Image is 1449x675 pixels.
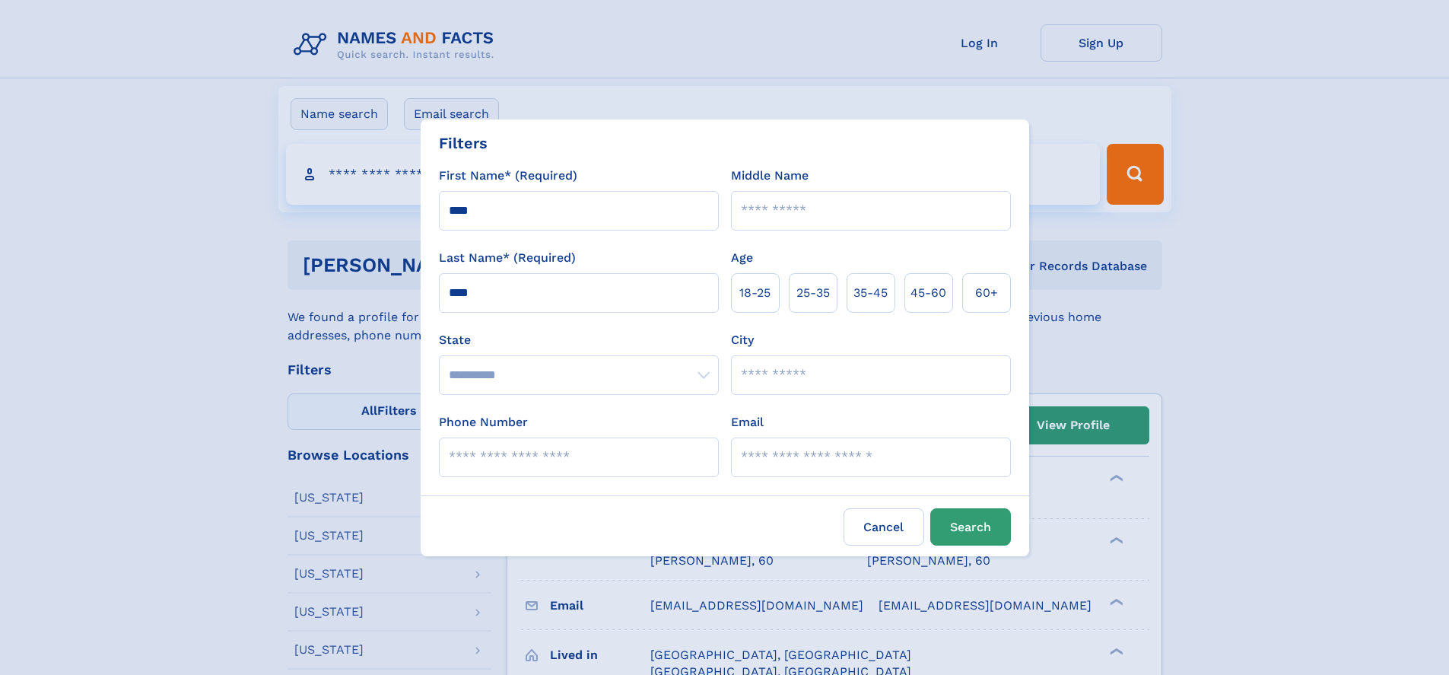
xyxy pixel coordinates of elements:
span: 60+ [975,284,998,302]
label: Email [731,413,764,431]
label: Phone Number [439,413,528,431]
span: 18‑25 [739,284,771,302]
label: State [439,331,719,349]
div: Filters [439,132,488,154]
label: Age [731,249,753,267]
label: City [731,331,754,349]
span: 25‑35 [796,284,830,302]
button: Search [930,508,1011,546]
label: Cancel [844,508,924,546]
span: 35‑45 [853,284,888,302]
label: Last Name* (Required) [439,249,576,267]
span: 45‑60 [910,284,946,302]
label: First Name* (Required) [439,167,577,185]
label: Middle Name [731,167,809,185]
